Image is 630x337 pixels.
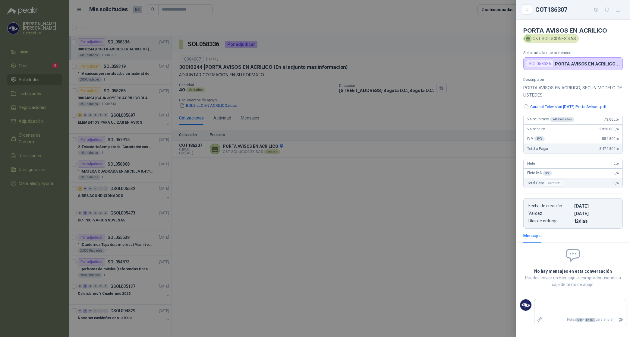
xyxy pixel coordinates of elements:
p: 12 dias [574,218,618,224]
button: Enviar [616,314,626,325]
span: 554.800 [602,137,619,141]
div: COT186307 [535,5,623,14]
p: Fecha de creación [528,203,572,208]
button: Caracol Television [DATE] Porta Avisos .pdf [523,103,607,110]
div: Mensajes [523,232,542,239]
img: Company Logo [520,299,531,311]
span: ,00 [615,128,619,131]
span: Total Flete [527,180,564,187]
span: ,00 [615,118,619,121]
p: Descripción [523,77,623,82]
span: Valor bruto [527,127,545,131]
p: [DATE] [574,203,618,208]
button: Close [523,6,531,13]
span: Flete IVA [527,171,552,176]
span: 73.000 [604,117,619,122]
span: ENTER [585,318,595,322]
span: 3.474.800 [599,147,619,151]
span: 2.920.000 [599,127,619,131]
div: SOL058336 [526,60,554,67]
span: 0 [613,171,619,175]
span: ,00 [615,147,619,151]
p: Pulsa + para enviar [545,314,616,325]
span: Ctrl [576,318,583,322]
p: Días de entrega [528,218,572,224]
div: 19 % [534,136,545,141]
span: Valor unitario [527,117,574,122]
p: PORTA AVISOS EN ACRILICO (En el adjunto mas informacion) [555,61,620,66]
span: ,00 [615,137,619,141]
span: 0 [613,181,619,185]
label: Adjuntar archivos [534,314,545,325]
p: PORTA AVISOS EN ACRILICO, SEGUN MODELO DE USTEDES [523,84,623,99]
p: [DATE] [574,211,618,216]
div: Incluido [545,180,563,187]
span: Flete [527,161,535,166]
div: 0 % [543,171,552,176]
span: IVA [527,136,545,141]
span: ,00 [615,162,619,165]
div: x 40 Unidades [550,117,574,122]
span: ,00 [615,182,619,185]
span: ,00 [615,172,619,175]
h2: No hay mensajes en esta conversación [523,268,623,275]
p: Validez [528,211,572,216]
span: 0 [613,161,619,166]
h4: PORTA AVISOS EN ACRILICO [523,27,623,34]
p: Solicitud a la que pertenece [523,50,623,55]
p: Puedes enviar un mensaje al comprador usando la caja de texto de abajo. [523,275,623,288]
span: Total a Pagar [527,147,548,151]
div: C&T SOLUCIONES SAS [523,34,579,43]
